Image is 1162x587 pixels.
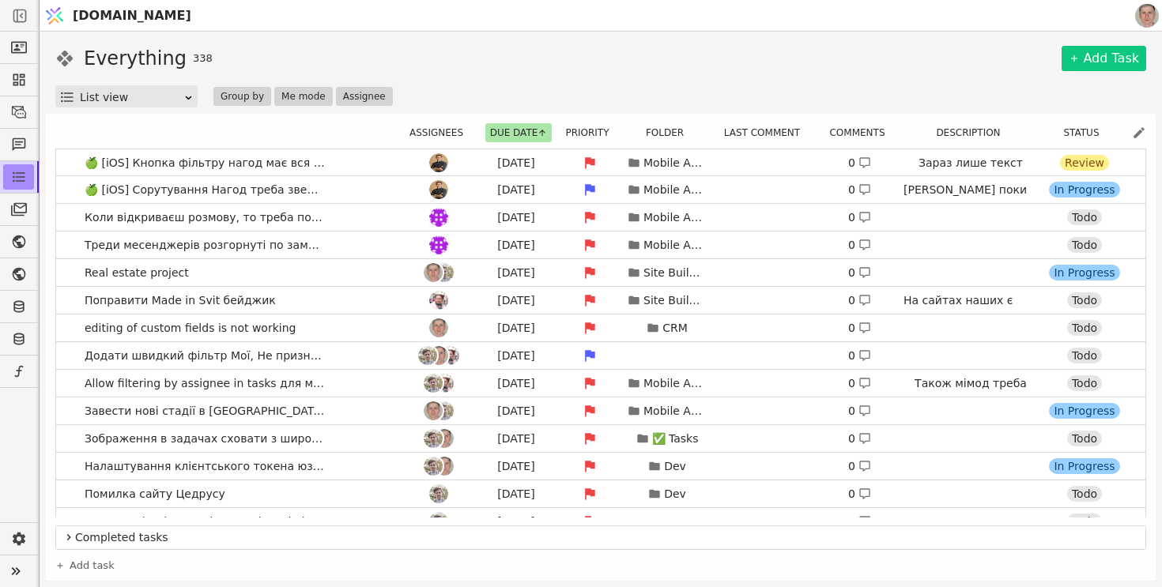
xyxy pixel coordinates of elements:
button: Priority [560,123,623,142]
img: Ро [435,457,454,476]
div: Todo [1067,292,1102,308]
img: Ро [424,401,443,420]
div: [DATE] [481,458,552,475]
h1: Everything [84,44,187,73]
div: 0 [848,292,871,309]
span: editing of custom fields is not working [78,317,302,340]
div: [DATE] [481,403,552,420]
div: 0 [848,348,871,364]
img: Хр [429,291,448,310]
p: [PERSON_NAME] поки що просто новіші [904,182,1038,215]
a: Налаштування клієнтського токена юзеромAdРо[DATE]Dev0 In Progress [56,453,1145,480]
div: Assignees [406,123,477,142]
img: m. [429,235,448,254]
div: List view [80,86,183,108]
a: Помилка сайту ЦедрусуAd[DATE]Dev0 Todo [56,480,1145,507]
div: In Progress [1049,182,1119,198]
p: Dev [664,486,686,502]
p: Mobile App To-Do [643,182,707,198]
div: Last comment [715,123,818,142]
span: 🍏 [iOS] Кнопка фільтру нагод має вся спрацьовувати [78,152,331,175]
img: Ad [435,263,454,282]
p: На сайтах наших є бейдж. [904,292,1038,325]
div: [DATE] [481,486,552,502]
button: Assignees [405,123,477,142]
img: Ad [429,512,448,531]
div: 0 [848,486,871,502]
div: Todo [1067,486,1102,502]
div: Folder [630,123,709,142]
a: Треди месенджерів розгорнуті по замовчуванню.m.[DATE]Mobile App To-Do0 Todo [56,231,1145,258]
div: [DATE] [481,155,552,171]
img: Ро [435,429,454,448]
p: Mobile App To-Do [643,403,707,420]
div: 0 [848,237,871,254]
a: Додати швидкий фільтр Мої, Не призначені для контактівAdРоХр[DATE]0 Todo [56,342,1145,369]
button: Folder [641,123,698,142]
div: [DATE] [481,292,552,309]
div: In Progress [1049,265,1119,280]
div: Todo [1067,209,1102,225]
p: Mobile App To-Do [643,237,707,254]
div: [DATE] [481,348,552,364]
a: Завести нові стадії в [GEOGRAPHIC_DATA] в задачахРоAd[DATE]Mobile App To-Do0 In Progress [56,397,1145,424]
a: Add task [55,558,115,574]
a: 🍏 [iOS] Кнопка фільтру нагод має вся спрацьовуватиOl[DATE]Mobile App To-Do0 Зараз лише текстReview [56,149,1145,176]
a: Centrum site doesn't show products in katalogAd[DATE]0 Todo [56,508,1145,535]
div: 0 [848,155,871,171]
div: [DATE] [481,237,552,254]
span: Поправити Made in Svit бейджик [78,289,282,312]
img: Ad [435,401,454,420]
img: Ро [429,318,448,337]
img: Ро [429,346,448,365]
a: [DOMAIN_NAME] [40,1,199,31]
div: Status [1047,123,1126,142]
span: Add task [70,558,115,574]
div: Todo [1067,348,1102,363]
img: Ad [424,429,443,448]
a: Add Task [1062,46,1146,71]
img: Хр [440,346,459,365]
button: Me mode [274,87,333,106]
p: Mobile App To-Do [643,375,707,392]
span: Completed tasks [75,529,1139,546]
p: Mobile App To-Do [643,209,707,226]
div: 0 [848,458,871,475]
p: Site Builder [643,292,707,309]
div: 0 [848,182,871,198]
span: Треди месенджерів розгорнуті по замовчуванню. [78,234,331,257]
span: [DOMAIN_NAME] [73,6,191,25]
p: Також мімод треба [915,375,1027,392]
span: Зображення в задачах сховати з широкого доступу [78,427,331,450]
span: Помилка сайту Цедрусу [78,483,232,506]
div: Todo [1067,431,1102,446]
div: [DATE] [481,182,552,198]
div: Due date [483,123,554,142]
span: Real estate project [78,262,195,284]
img: Logo [43,1,66,31]
p: Зараз лише текст [919,155,1023,171]
div: 0 [848,431,871,447]
span: Allow filtering by assignee in tasks для мобільних [78,372,331,395]
a: 🍏 [iOS] Сорутування Нагод треба зверху ті в яких були новіші взаємодіїOl[DATE]Mobile App To-Do0 [... [56,176,1145,203]
div: 0 [848,403,871,420]
div: [DATE] [481,431,552,447]
button: Status [1058,123,1113,142]
span: Коли відкриваєш розмову, то треба показувати знизу повідомлення [78,206,331,229]
img: Ad [429,484,448,503]
div: [DATE] [481,514,552,530]
span: Завести нові стадії в [GEOGRAPHIC_DATA] в задачах [78,400,331,423]
div: [DATE] [481,265,552,281]
a: editing of custom fields is not workingРо[DATE]CRM0 Todo [56,314,1145,341]
div: 0 [848,265,871,281]
div: 0 [848,320,871,337]
div: Description [906,123,1040,142]
a: Real estate projectРоAd[DATE]Site Builder0 In Progress [56,259,1145,286]
img: Ad [424,374,443,393]
div: 0 [848,514,871,530]
img: Ad [424,457,443,476]
div: 0 [848,209,871,226]
button: Group by [213,87,271,106]
a: Поправити Made in Svit бейджикХр[DATE]Site Builder0 На сайтах наших є бейдж.Todo [56,287,1145,314]
img: 1560949290925-CROPPED-IMG_0201-2-.jpg [1135,4,1159,28]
